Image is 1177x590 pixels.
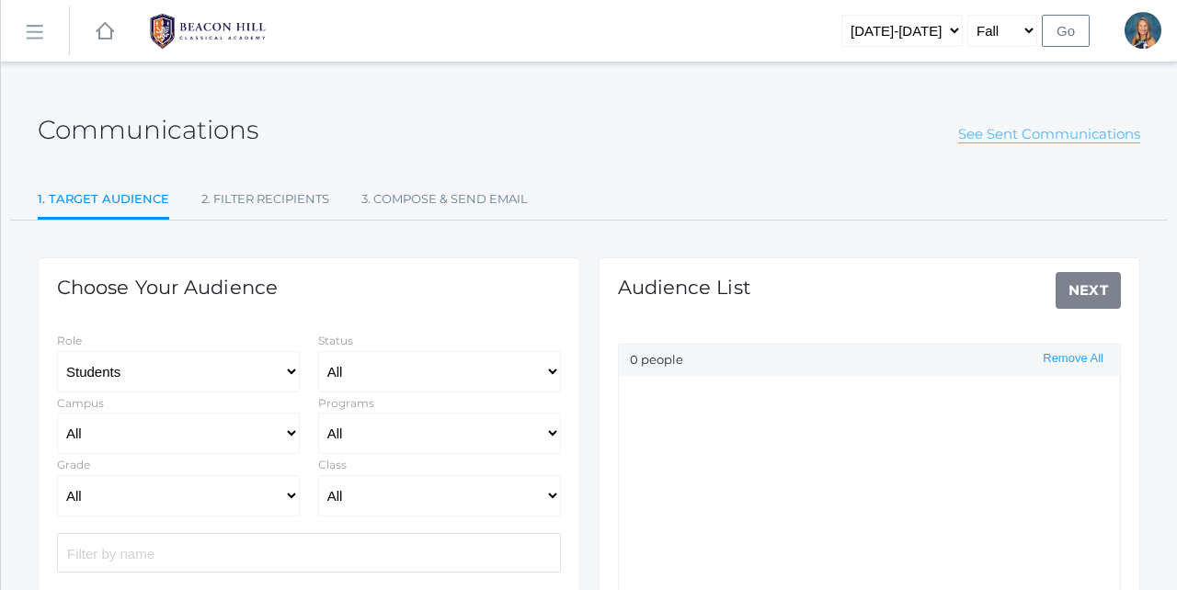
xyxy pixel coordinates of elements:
[618,277,751,298] h1: Audience List
[318,396,374,410] label: Programs
[57,396,104,410] label: Campus
[139,8,277,54] img: 1_BHCALogos-05.png
[318,334,353,347] label: Status
[57,533,561,573] input: Filter by name
[1042,15,1090,47] input: Go
[361,181,528,218] a: 3. Compose & Send Email
[57,334,82,347] label: Role
[57,277,278,298] h1: Choose Your Audience
[201,181,329,218] a: 2. Filter Recipients
[619,345,1121,376] div: 0 people
[318,458,347,471] label: Class
[958,125,1140,143] a: See Sent Communications
[1125,12,1161,49] div: Courtney Nicholls
[38,116,258,144] h2: Communications
[57,458,90,471] label: Grade
[38,181,169,221] a: 1. Target Audience
[1037,351,1109,367] button: Remove All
